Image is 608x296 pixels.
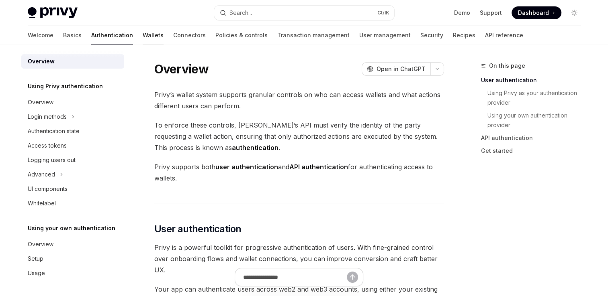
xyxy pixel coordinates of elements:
[28,223,115,233] h5: Using your own authentication
[481,144,587,157] a: Get started
[568,6,581,19] button: Toggle dark mode
[485,26,523,45] a: API reference
[21,153,124,167] a: Logging users out
[214,6,394,20] button: Search...CtrlK
[28,184,68,194] div: UI components
[28,254,43,264] div: Setup
[28,7,78,18] img: light logo
[154,120,444,153] span: To enforce these controls, [PERSON_NAME]’s API must verify the identity of the party requesting a...
[487,109,587,132] a: Using your own authentication provider
[154,223,242,235] span: User authentication
[28,126,80,136] div: Authentication state
[21,182,124,196] a: UI components
[21,138,124,153] a: Access tokens
[28,155,76,165] div: Logging users out
[215,163,278,171] strong: user authentication
[377,65,426,73] span: Open in ChatGPT
[21,237,124,251] a: Overview
[28,81,103,91] h5: Using Privy authentication
[143,26,164,45] a: Wallets
[28,57,55,66] div: Overview
[512,6,561,19] a: Dashboard
[359,26,411,45] a: User management
[28,97,53,107] div: Overview
[173,26,206,45] a: Connectors
[289,163,348,171] strong: API authentication
[91,26,133,45] a: Authentication
[277,26,350,45] a: Transaction management
[232,144,278,152] strong: authentication
[21,251,124,266] a: Setup
[28,239,53,249] div: Overview
[518,9,549,17] span: Dashboard
[28,141,67,150] div: Access tokens
[21,124,124,138] a: Authentication state
[154,89,444,112] span: Privy’s wallet system supports granular controls on who can access wallets and what actions diffe...
[489,61,525,71] span: On this page
[362,62,430,76] button: Open in ChatGPT
[154,62,209,76] h1: Overview
[487,87,587,109] a: Using Privy as your authentication provider
[21,196,124,211] a: Whitelabel
[154,242,444,276] span: Privy is a powerful toolkit for progressive authentication of users. With fine-grained control ov...
[229,8,252,18] div: Search...
[28,199,56,208] div: Whitelabel
[63,26,82,45] a: Basics
[347,272,358,283] button: Send message
[481,132,587,144] a: API authentication
[21,95,124,109] a: Overview
[377,10,389,16] span: Ctrl K
[481,74,587,87] a: User authentication
[454,9,470,17] a: Demo
[28,26,53,45] a: Welcome
[453,26,475,45] a: Recipes
[480,9,502,17] a: Support
[215,26,268,45] a: Policies & controls
[28,268,45,278] div: Usage
[21,54,124,69] a: Overview
[154,161,444,184] span: Privy supports both and for authenticating access to wallets.
[420,26,443,45] a: Security
[28,170,55,179] div: Advanced
[28,112,67,122] div: Login methods
[21,266,124,280] a: Usage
